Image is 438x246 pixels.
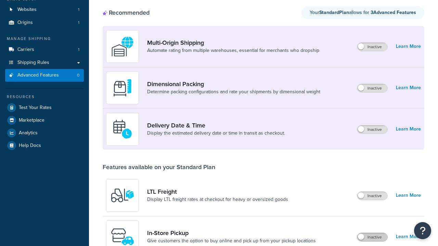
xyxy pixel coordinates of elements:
[5,101,84,114] a: Test Your Rates
[396,191,421,200] a: Learn More
[5,94,84,100] div: Resources
[5,3,84,16] a: Websites1
[396,42,421,51] a: Learn More
[111,76,134,100] img: DTVBYsAAAAAASUVORK5CYII=
[147,39,319,46] a: Multi-Origin Shipping
[147,122,285,129] a: Delivery Date & Time
[357,192,387,200] label: Inactive
[103,9,150,16] div: Recommended
[147,229,316,237] a: In-Store Pickup
[17,7,37,13] span: Websites
[357,233,387,241] label: Inactive
[111,183,134,207] img: y79ZsPf0fXUFUhFXDzUgf+ktZg5F2+ohG75+v3d2s1D9TjoU8PiyCIluIjV41seZevKCRuEjTPPOKHJsQcmKCXGdfprl3L4q7...
[357,84,387,92] label: Inactive
[19,130,38,136] span: Analytics
[17,60,49,66] span: Shipping Rules
[5,127,84,139] a: Analytics
[19,143,41,149] span: Help Docs
[78,20,79,26] span: 1
[396,232,421,242] a: Learn More
[5,3,84,16] li: Websites
[357,125,387,134] label: Inactive
[414,222,431,239] button: Open Resource Center
[396,124,421,134] a: Learn More
[396,83,421,93] a: Learn More
[5,43,84,56] a: Carriers1
[5,69,84,82] a: Advanced Features0
[78,7,79,13] span: 1
[147,196,288,203] a: Display LTL freight rates at checkout for heavy or oversized goods
[17,72,59,78] span: Advanced Features
[147,88,320,95] a: Determine packing configurations and rate your shipments by dimensional weight
[5,16,84,29] a: Origins1
[319,9,349,16] strong: Standard Plan
[147,188,288,195] a: LTL Freight
[371,9,416,16] strong: 3 Advanced Feature s
[5,16,84,29] li: Origins
[357,43,387,51] label: Inactive
[5,114,84,126] a: Marketplace
[5,56,84,69] a: Shipping Rules
[111,117,134,141] img: gfkeb5ejjkALwAAAABJRU5ErkJggg==
[78,47,79,53] span: 1
[147,130,285,137] a: Display the estimated delivery date or time in transit as checkout.
[19,118,44,123] span: Marketplace
[17,20,33,26] span: Origins
[5,139,84,152] a: Help Docs
[103,163,215,171] div: Features available on your Standard Plan
[17,47,34,53] span: Carriers
[147,47,319,54] a: Automate rating from multiple warehouses, essential for merchants who dropship
[5,36,84,42] div: Manage Shipping
[77,72,79,78] span: 0
[111,35,134,58] img: WatD5o0RtDAAAAAElFTkSuQmCC
[147,80,320,88] a: Dimensional Packing
[5,69,84,82] li: Advanced Features
[5,43,84,56] li: Carriers
[19,105,52,111] span: Test Your Rates
[310,9,371,16] span: Your allows for
[147,237,316,244] a: Give customers the option to buy online and pick up from your pickup locations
